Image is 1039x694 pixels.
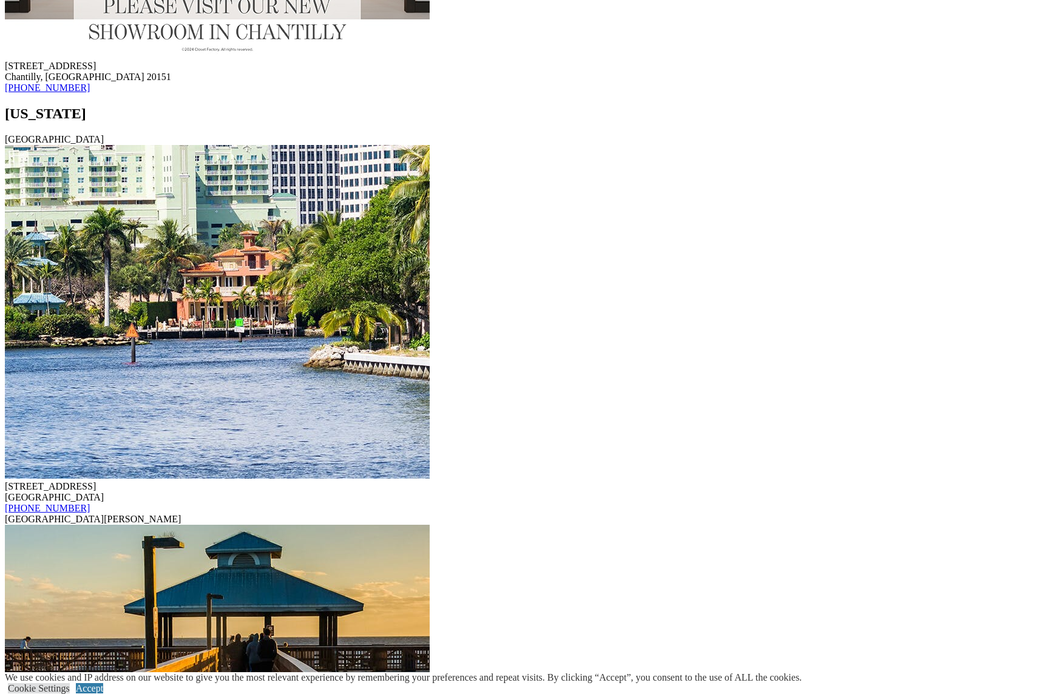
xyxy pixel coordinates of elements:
h2: [US_STATE] [5,106,1034,122]
div: [GEOGRAPHIC_DATA][PERSON_NAME] [5,514,1034,525]
a: Accept [76,683,103,693]
img: Fort Lauderdale Location Image [5,145,430,479]
div: We use cookies and IP address on our website to give you the most relevant experience by remember... [5,672,802,683]
a: [PHONE_NUMBER] [5,503,90,513]
div: [STREET_ADDRESS] [GEOGRAPHIC_DATA] [5,481,1034,503]
a: [PHONE_NUMBER] [5,83,90,93]
div: [GEOGRAPHIC_DATA] [5,134,1034,145]
div: [STREET_ADDRESS] Chantilly, [GEOGRAPHIC_DATA] 20151 [5,61,1034,83]
a: Cookie Settings [8,683,70,693]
